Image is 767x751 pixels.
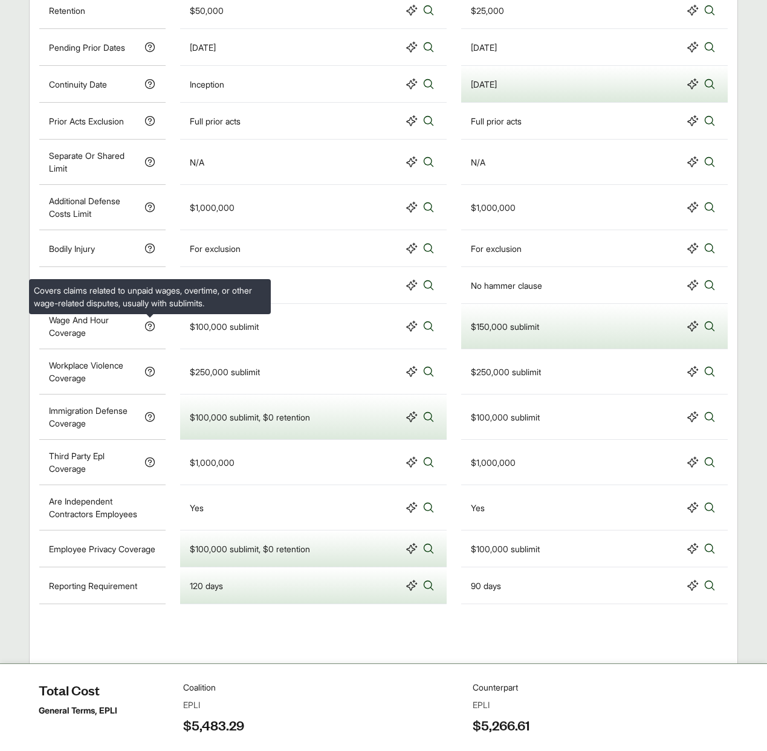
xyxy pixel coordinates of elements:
[190,543,310,555] div: $100,000 sublimit, $0 retention
[471,411,540,424] div: $100,000 sublimit
[49,195,139,220] p: Additional Defense Costs Limit
[49,149,139,175] p: Separate Or Shared Limit
[471,4,504,17] div: $25,000
[190,156,204,169] div: N/A
[471,78,497,91] div: [DATE]
[49,314,139,339] p: Wage And Hour Coverage
[49,115,124,127] p: Prior Acts Exclusion
[49,41,125,54] p: Pending Prior Dates
[49,404,139,430] p: Immigration Defense Coverage
[49,4,85,17] p: Retention
[49,78,107,91] p: Continuity Date
[471,242,522,255] div: For exclusion
[471,41,497,54] div: [DATE]
[190,41,216,54] div: [DATE]
[471,366,541,378] div: $250,000 sublimit
[471,201,516,214] div: $1,000,000
[190,579,223,592] div: 120 days
[49,543,155,555] p: Employee Privacy Coverage
[471,115,522,127] div: Full prior acts
[471,543,540,555] div: $100,000 sublimit
[190,320,259,333] div: $100,000 sublimit
[49,579,137,592] p: Reporting Requirement
[49,495,156,520] p: Are Independent Contractors Employees
[190,4,224,17] div: $50,000
[190,501,204,514] div: Yes
[471,579,501,592] div: 90 days
[471,279,542,292] div: No hammer clause
[471,156,485,169] div: N/A
[190,456,235,469] div: $1,000,000
[190,411,310,424] div: $100,000 sublimit, $0 retention
[471,456,516,469] div: $1,000,000
[190,242,241,255] div: For exclusion
[471,501,485,514] div: Yes
[190,201,235,214] div: $1,000,000
[190,366,260,378] div: $250,000 sublimit
[29,279,271,314] div: Covers claims related to unpaid wages, overtime, or other wage-related disputes, usually with sub...
[190,115,241,127] div: Full prior acts
[190,78,224,91] div: Inception
[49,450,139,475] p: Third Party Epl Coverage
[471,320,539,333] div: $150,000 sublimit
[49,242,95,255] p: Bodily Injury
[49,359,139,384] p: Workplace Violence Coverage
